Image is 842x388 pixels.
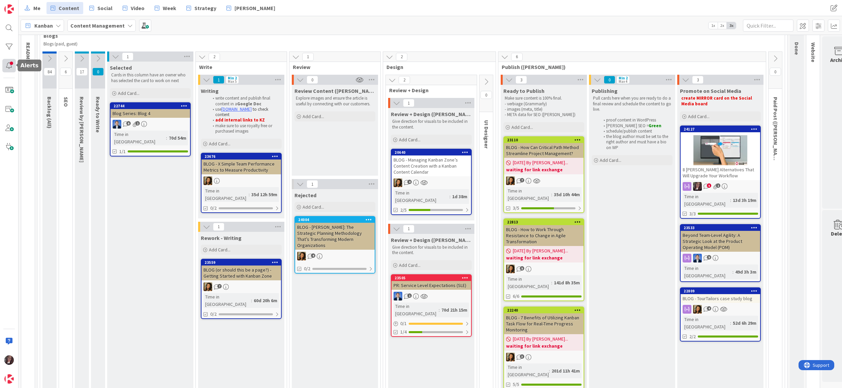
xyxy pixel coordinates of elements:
[600,129,672,134] li: schedule/publish content
[683,193,730,208] div: Time in [GEOGRAPHIC_DATA]
[4,355,14,365] img: TD
[70,22,125,29] b: Content Management
[480,91,492,99] span: 0
[600,117,672,123] li: proof content in WordPress
[693,254,702,262] img: DP
[400,320,407,327] span: 0 / 1
[716,183,720,188] span: 1
[199,64,278,70] span: Write
[251,297,252,304] span: :
[110,64,132,71] span: Selected
[209,96,281,107] li: write content and publish final content in a
[221,106,252,112] a: [DOMAIN_NAME]
[43,32,776,39] span: Blogs
[151,2,180,14] a: Week
[681,231,760,252] div: Beyond Team-Level Agility: A Strategic Look at the Product Operating Model (POM)
[680,126,761,219] a: 241278 [PERSON_NAME] Alternatives That Will Upgrade Your WorkflowTDTime in [GEOGRAPHIC_DATA]:13d ...
[502,64,757,70] span: Publish (Christine)
[439,306,440,314] span: :
[63,97,69,107] span: SEO
[683,264,732,279] div: Time in [GEOGRAPHIC_DATA]
[163,4,176,12] span: Week
[505,96,583,101] p: Make sure content is 100% final.
[295,223,375,250] div: BLOG - [PERSON_NAME]: The Strategic Planning Methodology That’s Transforming Modern Organizations
[79,97,85,163] span: Review by Dimitri
[392,149,471,155] div: 20640
[504,219,584,246] div: 22813BLOG - How to Work Through Resistance to Change in Agile Transformation
[511,53,523,61] span: 6
[119,148,126,155] span: 1/1
[204,282,212,291] img: CL
[681,126,760,180] div: 241278 [PERSON_NAME] Alternatives That Will Upgrade Your Workflow
[681,95,753,106] strong: create MIRROR card on the Social Media board
[293,64,372,70] span: Review
[399,76,410,84] span: 2
[4,4,14,14] img: Visit kanbanzone.com
[303,113,324,119] span: Add Card...
[213,76,224,84] span: 1
[201,176,281,185] div: CL
[504,353,584,361] div: CL
[122,52,133,61] span: 1
[395,276,471,280] div: 23505
[307,76,318,84] span: 0
[681,254,760,262] div: DP
[307,180,318,188] span: 1
[166,134,167,142] span: :
[392,292,471,301] div: DP
[201,87,219,94] span: Writing
[389,87,468,94] span: Review + Design
[392,275,471,290] div: 23505PR: Service Level Expectations (SLE)
[295,252,375,260] div: CL
[304,265,310,272] span: 0/2
[201,153,281,160] div: 23676
[513,381,519,388] span: 5/5
[692,76,704,84] span: 3
[392,178,471,187] div: CL
[92,68,104,76] span: 0
[504,313,584,334] div: BLOG - 7 Benefits of Utilizing Kanban Task Flow for Real-Time Progress Monitoring
[684,289,760,293] div: 22809
[294,192,316,199] span: Rejected
[298,217,375,222] div: 24004
[707,255,711,259] span: 9
[110,102,191,156] a: 22744Blog Series: Blog 4DPTime in [GEOGRAPHIC_DATA]:70d 54m1/1
[114,104,190,108] div: 22744
[593,96,671,112] p: Pull cards here when you are ready to do a final review and schedule the content to go live.
[688,113,710,119] span: Add Card...
[302,53,314,61] span: 1
[513,293,519,300] span: 6/6
[407,180,412,184] span: 4
[294,216,375,274] a: 24004BLOG - [PERSON_NAME]: The Strategic Planning Methodology That’s Transforming Modern Organiza...
[311,253,315,258] span: 4
[400,328,407,336] span: 1/4
[213,223,224,231] span: 1
[76,68,88,76] span: 17
[681,182,760,191] div: TD
[395,150,471,155] div: 20640
[600,134,672,150] li: the blog author must be set to the right author and must have a bio on WP
[297,252,306,260] img: CL
[683,316,730,330] div: Time in [GEOGRAPHIC_DATA]
[126,121,131,126] span: 6
[681,288,760,303] div: 22809BLOG - TourTailors case study blog
[550,367,582,375] div: 201d 11h 41m
[504,176,584,185] div: CL
[732,268,734,276] span: :
[201,160,281,174] div: BLOG - X Simple Team Performance Metrics to Measure Productivity
[250,191,279,198] div: 35d 12h 59m
[681,225,760,231] div: 23533
[119,2,149,14] a: Video
[295,217,375,223] div: 24004
[399,137,420,143] span: Add Card...
[392,275,471,281] div: 23505
[392,119,470,130] p: Give direction for visuals to be included in the content.
[394,189,449,204] div: Time in [GEOGRAPHIC_DATA]
[440,306,469,314] div: 70d 21h 15m
[693,305,702,314] img: CL
[201,266,281,280] div: BLOG (or should this be a page?) - Getting Started with Kanban Zone
[392,155,471,176] div: BLOG - Managing Kanban Zone’s Content Creation with a Kanban Content Calendar
[228,80,237,83] div: Max 5
[551,279,552,286] span: :
[403,99,414,107] span: 1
